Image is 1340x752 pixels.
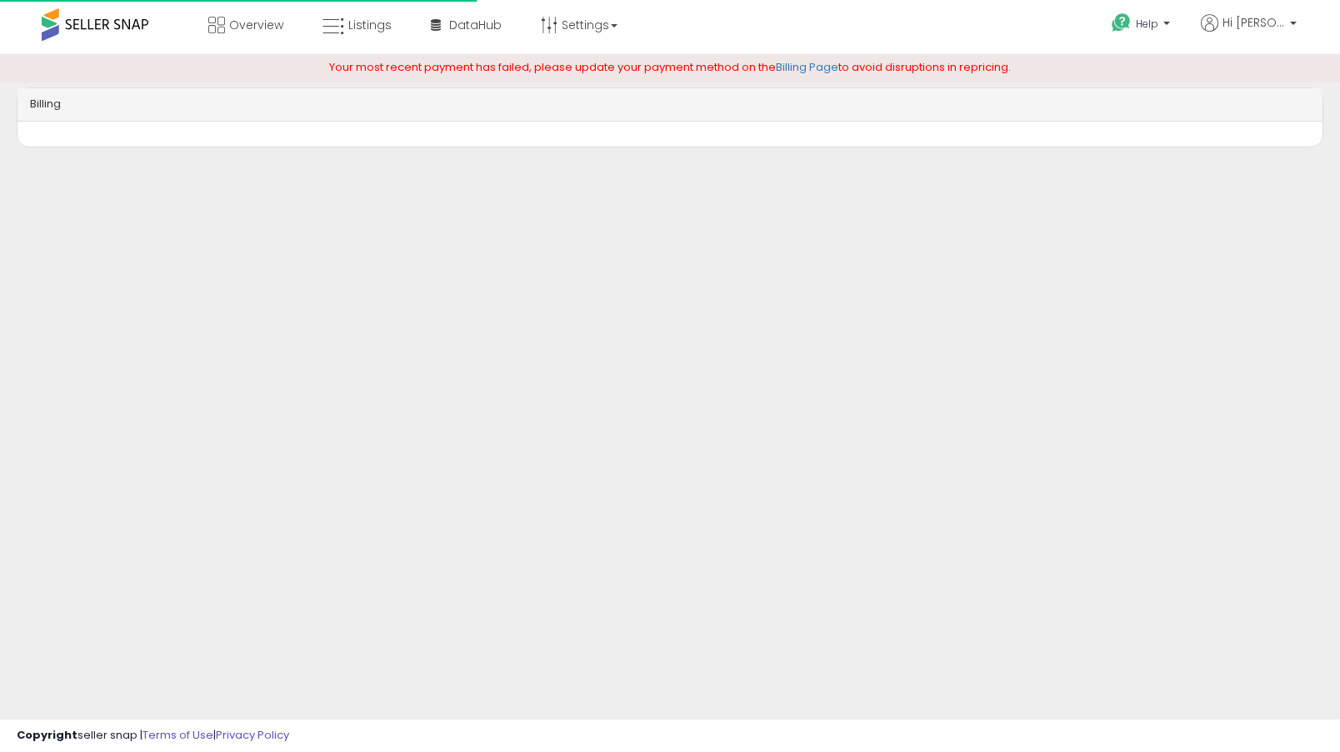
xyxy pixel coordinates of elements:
a: Hi [PERSON_NAME] [1201,14,1297,52]
a: Terms of Use [142,727,213,743]
span: Overview [229,17,283,33]
strong: Copyright [17,727,77,743]
div: Billing [17,88,1322,122]
span: Help [1136,17,1158,31]
a: Billing Page [776,59,838,75]
span: Your most recent payment has failed, please update your payment method on the to avoid disruption... [329,59,1011,75]
span: Hi [PERSON_NAME] [1222,14,1285,31]
span: Listings [348,17,392,33]
i: Get Help [1111,12,1132,33]
div: seller snap | | [17,728,289,744]
a: Privacy Policy [216,727,289,743]
span: DataHub [449,17,502,33]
